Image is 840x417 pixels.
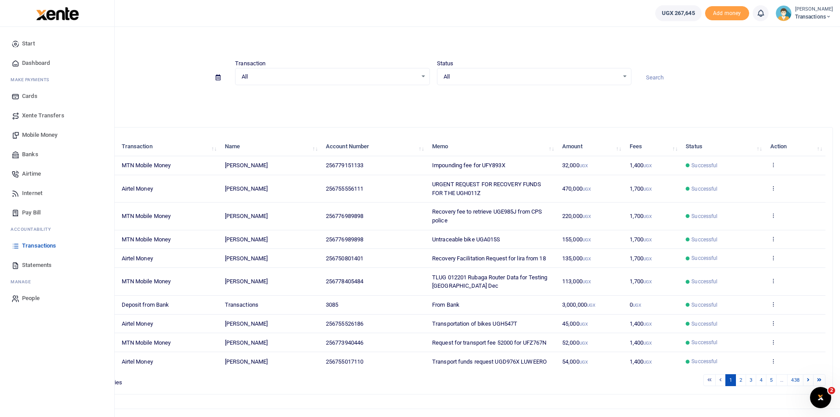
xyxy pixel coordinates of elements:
span: 256776989898 [326,213,363,219]
small: UGX [643,341,652,346]
small: UGX [643,256,652,261]
span: Transactions [225,301,258,308]
span: 1,700 [630,213,652,219]
th: Name: activate to sort column ascending [220,137,321,156]
small: UGX [582,256,591,261]
small: UGX [643,322,652,327]
a: Banks [7,145,107,164]
input: select period [34,70,209,85]
span: Untraceable bike UGA015S [432,236,500,243]
a: Start [7,34,107,53]
span: Transportation of bikes UGH547T [432,320,517,327]
li: Toup your wallet [705,6,749,21]
span: countability [17,226,51,233]
span: 256755017110 [326,358,363,365]
small: UGX [582,187,591,192]
small: UGX [579,163,588,168]
th: Transaction: activate to sort column ascending [116,137,220,156]
span: Successful [691,254,717,262]
li: M [7,73,107,86]
small: UGX [643,214,652,219]
a: Transactions [7,236,107,255]
span: [PERSON_NAME] [225,339,268,346]
span: 1,400 [630,339,652,346]
label: Transaction [235,59,265,68]
span: Deposit from Bank [122,301,169,308]
small: UGX [582,237,591,242]
span: MTN Mobile Money [122,213,171,219]
span: Airtel Money [122,320,153,327]
th: Status: activate to sort column ascending [681,137,765,156]
span: Statements [22,261,52,270]
span: Airtel Money [122,358,153,365]
a: Internet [7,184,107,203]
span: MTN Mobile Money [122,162,171,169]
span: Successful [691,357,717,365]
span: Transactions [795,13,833,21]
img: logo-large [36,7,79,20]
input: Search [638,70,833,85]
span: Transport funds request UGD976X LUWEERO [432,358,547,365]
span: 135,000 [562,255,591,262]
a: Statements [7,255,107,275]
li: M [7,275,107,289]
span: ake Payments [15,76,49,83]
a: Add money [705,9,749,16]
small: UGX [643,187,652,192]
span: 1,400 [630,162,652,169]
span: anage [15,278,31,285]
span: 2 [828,387,835,394]
span: 3,000,000 [562,301,595,308]
small: UGX [579,322,588,327]
th: Memo: activate to sort column ascending [427,137,557,156]
span: MTN Mobile Money [122,339,171,346]
span: Banks [22,150,38,159]
span: Airtel Money [122,185,153,192]
span: Request for transport fee 52000 for UFZ767N [432,339,546,346]
a: People [7,289,107,308]
a: 5 [766,374,777,386]
span: 256778405484 [326,278,363,285]
th: Account Number: activate to sort column ascending [321,137,427,156]
span: UGX 267,645 [662,9,695,18]
span: Airtime [22,169,41,178]
span: From Bank [432,301,459,308]
span: Internet [22,189,42,198]
span: Add money [705,6,749,21]
span: 52,000 [562,339,588,346]
li: Wallet ballance [652,5,705,21]
span: MTN Mobile Money [122,236,171,243]
a: Mobile Money [7,125,107,145]
a: Cards [7,86,107,106]
div: Showing 1 to 10 of 4,371 entries [41,373,364,387]
a: Xente Transfers [7,106,107,125]
a: 438 [787,374,803,386]
span: 1,700 [630,185,652,192]
span: [PERSON_NAME] [225,278,268,285]
span: Successful [691,185,717,193]
a: Pay Bill [7,203,107,222]
span: [PERSON_NAME] [225,185,268,192]
th: Action: activate to sort column ascending [765,137,825,156]
span: [PERSON_NAME] [225,162,268,169]
small: UGX [579,341,588,346]
span: 1,400 [630,358,652,365]
span: All [444,72,619,81]
th: Fees: activate to sort column ascending [624,137,681,156]
a: 3 [746,374,756,386]
small: UGX [582,279,591,284]
label: Status [437,59,454,68]
span: URGENT REQUEST FOR RECOVERY FUNDS FOR THE UGH011Z [432,181,541,196]
small: UGX [643,237,652,242]
small: UGX [643,279,652,284]
span: All [242,72,417,81]
span: 256755526186 [326,320,363,327]
p: Download [34,96,833,105]
small: [PERSON_NAME] [795,6,833,13]
a: logo-small logo-large logo-large [35,10,79,16]
span: 256776989898 [326,236,363,243]
a: Airtime [7,164,107,184]
span: Start [22,39,35,48]
span: Impounding fee for UFY893X [432,162,505,169]
span: Successful [691,212,717,220]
